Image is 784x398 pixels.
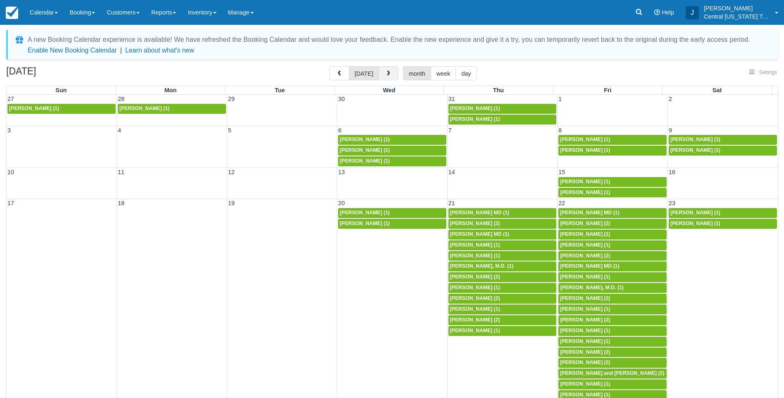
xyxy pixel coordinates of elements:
span: [PERSON_NAME] (2) [560,253,610,259]
span: [PERSON_NAME] (1) [560,306,610,312]
a: [PERSON_NAME] (1) [558,326,667,336]
a: [PERSON_NAME] (1) [558,240,667,250]
span: [PERSON_NAME] (2) [450,295,500,301]
span: 23 [668,200,676,206]
span: 12 [227,169,236,175]
a: [PERSON_NAME] (1) [338,219,446,229]
span: [PERSON_NAME] (1) [450,105,500,111]
a: [PERSON_NAME] (1) [669,146,777,156]
span: 28 [117,96,125,102]
span: Thu [493,87,504,94]
span: [PERSON_NAME] (1) [670,137,720,142]
a: [PERSON_NAME] (1) [669,135,777,145]
a: [PERSON_NAME] (1) [558,146,667,156]
a: [PERSON_NAME] (1) [558,272,667,282]
span: [PERSON_NAME] (1) [560,189,610,195]
span: 13 [337,169,346,175]
span: 19 [227,200,236,206]
span: [PERSON_NAME] (1) [450,285,500,290]
a: [PERSON_NAME] (2) [448,294,557,304]
span: [PERSON_NAME] (1) [560,147,610,153]
span: [PERSON_NAME] (2) [560,349,610,355]
a: [PERSON_NAME] (1) [669,219,777,229]
span: 15 [558,169,566,175]
a: [PERSON_NAME] (1) [558,379,667,389]
span: [PERSON_NAME] (1) [670,210,720,216]
a: [PERSON_NAME] MD (1) [558,261,667,271]
span: 8 [558,127,562,134]
a: [PERSON_NAME] (1) [558,188,667,198]
button: day [455,66,477,80]
a: Learn about what's new [125,47,194,54]
a: [PERSON_NAME] (2) [448,219,557,229]
span: 9 [668,127,673,134]
span: 14 [448,169,456,175]
a: [PERSON_NAME] (2) [558,251,667,261]
span: 5 [227,127,232,134]
a: [PERSON_NAME] (1) [558,230,667,240]
span: [PERSON_NAME] MD (1) [560,263,619,269]
button: week [431,66,456,80]
span: [PERSON_NAME] (1) [450,306,500,312]
a: [PERSON_NAME] (2) [448,315,557,325]
span: 27 [7,96,15,102]
span: 16 [668,169,676,175]
span: 18 [117,200,125,206]
a: [PERSON_NAME] MD (1) [448,230,557,240]
span: 11 [117,169,125,175]
span: [PERSON_NAME], M.D. (1) [450,263,514,269]
span: [PERSON_NAME] (1) [340,210,390,216]
span: Tue [275,87,285,94]
span: [PERSON_NAME] (1) [670,147,720,153]
a: [PERSON_NAME] (1) [558,177,667,187]
span: [PERSON_NAME] (1) [560,179,610,185]
a: [PERSON_NAME] (2) [558,294,667,304]
a: [PERSON_NAME] (1) [448,104,557,114]
span: Sat [713,87,722,94]
span: [PERSON_NAME] (1) [340,147,390,153]
span: [PERSON_NAME] and [PERSON_NAME] (2) [560,370,664,376]
a: [PERSON_NAME], M.D. (1) [448,261,557,271]
span: [PERSON_NAME] (1) [340,158,390,164]
span: [PERSON_NAME] (2) [560,317,610,323]
span: [PERSON_NAME] (2) [560,360,610,365]
span: [PERSON_NAME] (1) [560,392,610,398]
a: [PERSON_NAME] (2) [558,358,667,368]
span: [PERSON_NAME] MD (1) [450,210,509,216]
a: [PERSON_NAME] (1) [338,208,446,218]
span: [PERSON_NAME] (2) [450,317,500,323]
p: [PERSON_NAME] [704,4,770,12]
span: [PERSON_NAME] (2) [560,295,610,301]
a: [PERSON_NAME] (1) [448,251,557,261]
a: [PERSON_NAME] (2) [558,219,667,229]
a: [PERSON_NAME] and [PERSON_NAME] (2) [558,369,667,379]
span: 6 [337,127,342,134]
span: [PERSON_NAME] (1) [340,221,390,226]
a: [PERSON_NAME] MD (1) [558,208,667,218]
span: 30 [337,96,346,102]
span: 7 [448,127,453,134]
a: [PERSON_NAME] (1) [448,115,557,125]
span: [PERSON_NAME] MD (1) [450,231,509,237]
span: 31 [448,96,456,102]
span: [PERSON_NAME] (1) [9,105,59,111]
button: [DATE] [349,66,379,80]
span: [PERSON_NAME] (1) [560,137,610,142]
span: [PERSON_NAME] (1) [450,242,500,248]
a: [PERSON_NAME] (1) [669,208,777,218]
span: [PERSON_NAME] (2) [560,221,610,226]
a: [PERSON_NAME], M.D. (1) [558,283,667,293]
a: [PERSON_NAME] (1) [118,104,226,114]
span: [PERSON_NAME] (1) [560,338,610,344]
a: [PERSON_NAME] (1) [338,135,446,145]
span: Settings [759,70,777,75]
a: [PERSON_NAME] (2) [558,348,667,357]
h2: [DATE] [6,66,111,82]
div: J [686,6,699,19]
span: 4 [117,127,122,134]
a: [PERSON_NAME] (1) [338,156,446,166]
a: [PERSON_NAME] (1) [558,337,667,347]
span: Help [662,9,674,16]
a: [PERSON_NAME] (1) [558,304,667,314]
button: month [403,66,431,80]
